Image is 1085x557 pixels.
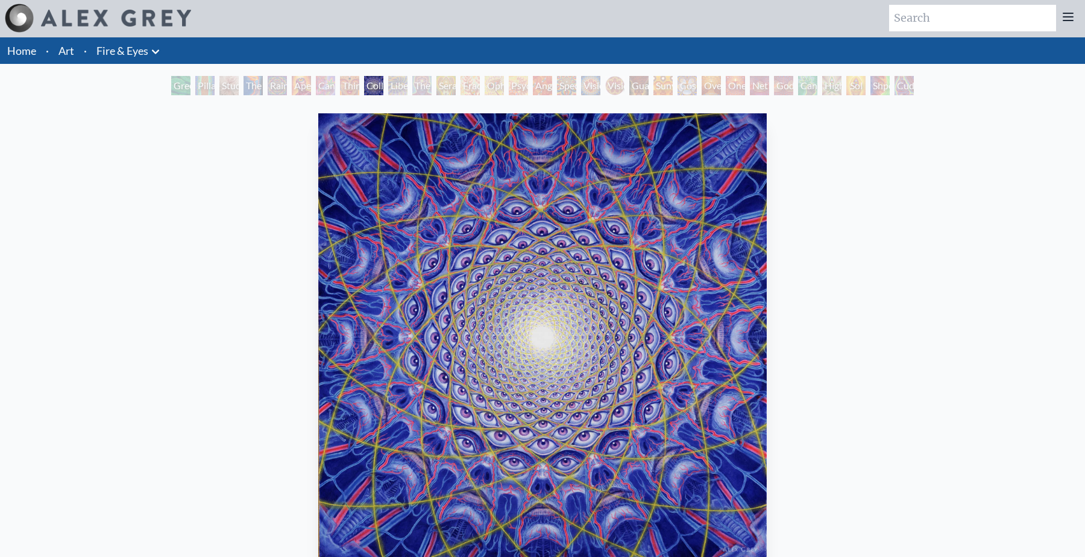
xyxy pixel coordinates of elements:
div: Third Eye Tears of Joy [340,76,359,95]
div: Angel Skin [533,76,552,95]
div: The Seer [412,76,432,95]
div: Sunyata [653,76,673,95]
div: Vision Crystal [581,76,600,95]
div: Guardian of Infinite Vision [629,76,649,95]
div: Vision [PERSON_NAME] [605,76,624,95]
a: Fire & Eyes [96,42,148,59]
a: Home [7,44,36,57]
div: Ophanic Eyelash [485,76,504,95]
div: Psychomicrograph of a Fractal Paisley Cherub Feather Tip [509,76,528,95]
div: Aperture [292,76,311,95]
div: Seraphic Transport Docking on the Third Eye [436,76,456,95]
a: Art [58,42,74,59]
div: Cosmic Elf [678,76,697,95]
div: One [726,76,745,95]
div: Higher Vision [822,76,841,95]
input: Search [889,5,1056,31]
div: Fractal Eyes [461,76,480,95]
div: Cannabis Sutra [316,76,335,95]
li: · [41,37,54,64]
div: Pillar of Awareness [195,76,215,95]
div: Cuddle [895,76,914,95]
div: Green Hand [171,76,190,95]
div: Study for the Great Turn [219,76,239,95]
div: Spectral Lotus [557,76,576,95]
div: Liberation Through Seeing [388,76,407,95]
div: Oversoul [702,76,721,95]
div: Net of Being [750,76,769,95]
div: Shpongled [870,76,890,95]
div: Rainbow Eye Ripple [268,76,287,95]
div: Collective Vision [364,76,383,95]
div: The Torch [244,76,263,95]
div: Godself [774,76,793,95]
div: Sol Invictus [846,76,866,95]
div: Cannafist [798,76,817,95]
li: · [79,37,92,64]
